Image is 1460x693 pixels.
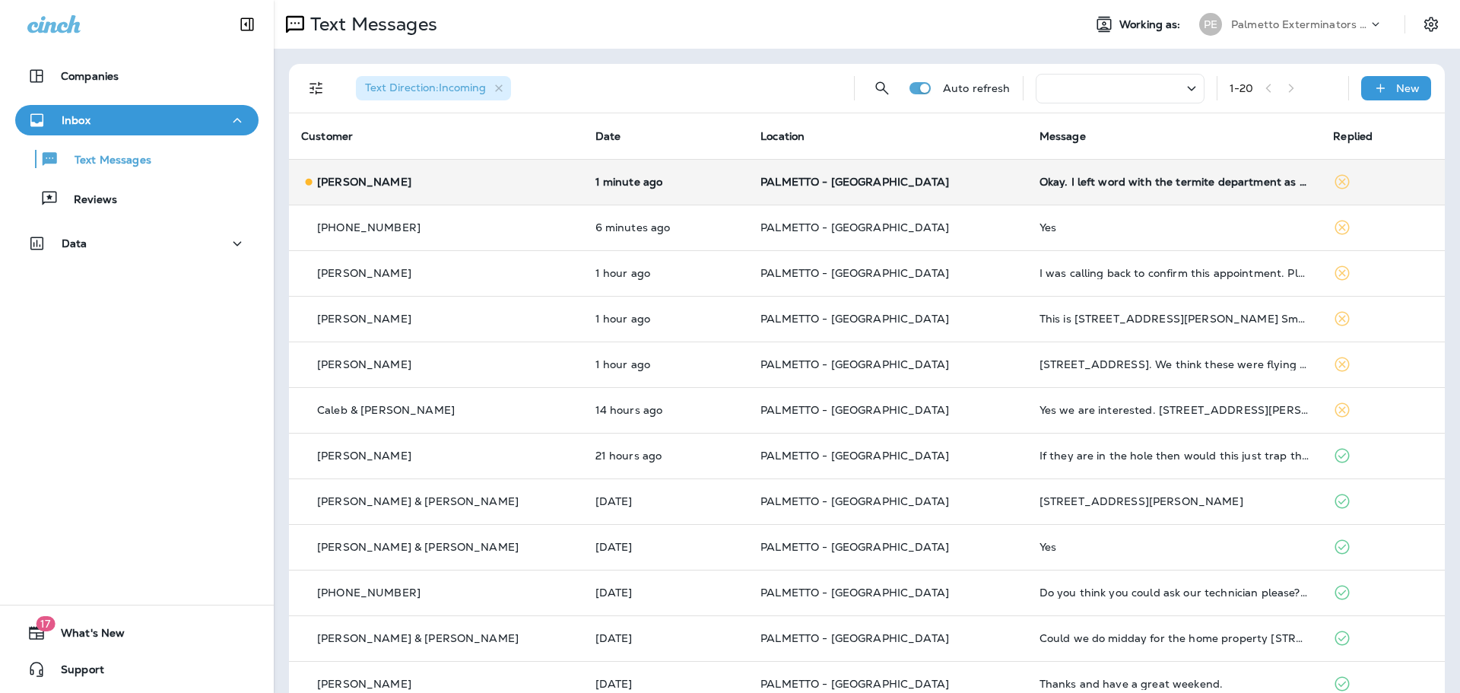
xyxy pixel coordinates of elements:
[15,654,259,685] button: Support
[760,449,949,463] span: PALMETTO - [GEOGRAPHIC_DATA]
[1039,267,1309,279] div: I was calling back to confirm this appointment. Please let me know if we're all set for Friday. T...
[1039,221,1309,234] div: Yes
[760,129,805,143] span: Location
[595,495,736,507] p: Aug 11, 2025 09:54 AM
[59,154,151,168] p: Text Messages
[1039,404,1309,416] div: Yes we are interested. 4282 Misty Hollow Ln. Ravenel SC 29470
[760,586,949,599] span: PALMETTO - [GEOGRAPHIC_DATA]
[760,540,949,554] span: PALMETTO - [GEOGRAPHIC_DATA]
[1039,358,1309,370] div: 664 Snow Owl Drive Summerville SC 29486. We think these were flying ants but just want to confirm...
[1039,587,1309,599] div: Do you think you could ask our technician please? He's very knowledgeable
[760,221,949,234] span: PALMETTO - [GEOGRAPHIC_DATA]
[317,267,411,279] p: [PERSON_NAME]
[15,61,259,91] button: Companies
[61,70,119,82] p: Companies
[317,495,519,507] p: [PERSON_NAME] & [PERSON_NAME]
[301,129,353,143] span: Customer
[1039,129,1086,143] span: Message
[317,541,519,553] p: [PERSON_NAME] & [PERSON_NAME]
[1039,313,1309,325] div: This is 4240 Coolidge st. Small ants and termites. Second story windows in finished room over gar...
[760,312,949,326] span: PALMETTO - [GEOGRAPHIC_DATA]
[62,237,87,250] p: Data
[595,450,736,462] p: Aug 11, 2025 12:48 PM
[943,82,1011,94] p: Auto refresh
[356,76,511,100] div: Text Direction:Incoming
[15,105,259,135] button: Inbox
[317,450,411,462] p: [PERSON_NAME]
[1199,13,1222,36] div: PE
[595,267,736,279] p: Aug 12, 2025 08:46 AM
[46,627,125,645] span: What's New
[760,631,949,645] span: PALMETTO - [GEOGRAPHIC_DATA]
[595,358,736,370] p: Aug 12, 2025 08:33 AM
[15,618,259,648] button: 17What's New
[15,143,259,175] button: Text Messages
[317,632,519,644] p: [PERSON_NAME] & [PERSON_NAME]
[595,541,736,553] p: Aug 8, 2025 09:09 PM
[317,404,455,416] p: Caleb & [PERSON_NAME]
[15,228,259,259] button: Data
[301,73,332,103] button: Filters
[226,9,268,40] button: Collapse Sidebar
[46,663,104,682] span: Support
[1396,82,1420,94] p: New
[760,494,949,508] span: PALMETTO - [GEOGRAPHIC_DATA]
[595,587,736,599] p: Aug 8, 2025 04:45 PM
[760,677,949,691] span: PALMETTO - [GEOGRAPHIC_DATA]
[59,193,117,208] p: Reviews
[1039,495,1309,507] div: 1812 Beekman Street Charleston SC 29492
[760,175,949,189] span: PALMETTO - [GEOGRAPHIC_DATA]
[595,221,736,234] p: Aug 12, 2025 10:12 AM
[760,403,949,417] span: PALMETTO - [GEOGRAPHIC_DATA]
[595,129,621,143] span: Date
[1039,541,1309,553] div: Yes
[595,678,736,690] p: Aug 8, 2025 04:26 PM
[317,221,421,234] p: [PHONE_NUMBER]
[1039,678,1309,690] div: Thanks and have a great weekend.
[304,13,437,36] p: Text Messages
[595,313,736,325] p: Aug 12, 2025 08:43 AM
[317,358,411,370] p: [PERSON_NAME]
[15,183,259,215] button: Reviews
[62,114,90,126] p: Inbox
[36,616,55,631] span: 17
[595,632,736,644] p: Aug 8, 2025 04:41 PM
[317,587,421,599] p: [PHONE_NUMBER]
[1230,82,1254,94] div: 1 - 20
[1333,129,1373,143] span: Replied
[760,266,949,280] span: PALMETTO - [GEOGRAPHIC_DATA]
[1119,18,1184,31] span: Working as:
[867,73,897,103] button: Search Messages
[1039,632,1309,644] div: Could we do midday for the home property 3004 Ashburton on like 22nd? Then try 528 Bertha Lane 8/...
[1039,450,1309,462] div: If they are in the hole then would this just trap them in there? I guess they would just die in t...
[1231,18,1368,30] p: Palmetto Exterminators LLC
[595,404,736,416] p: Aug 11, 2025 08:03 PM
[1039,176,1309,188] div: Okay. I left word with the termite department as well and would like to have a termite treatment ...
[317,176,411,188] p: [PERSON_NAME]
[1417,11,1445,38] button: Settings
[317,678,411,690] p: [PERSON_NAME]
[760,358,949,371] span: PALMETTO - [GEOGRAPHIC_DATA]
[595,176,736,188] p: Aug 12, 2025 10:17 AM
[365,81,486,94] span: Text Direction : Incoming
[317,313,411,325] p: [PERSON_NAME]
